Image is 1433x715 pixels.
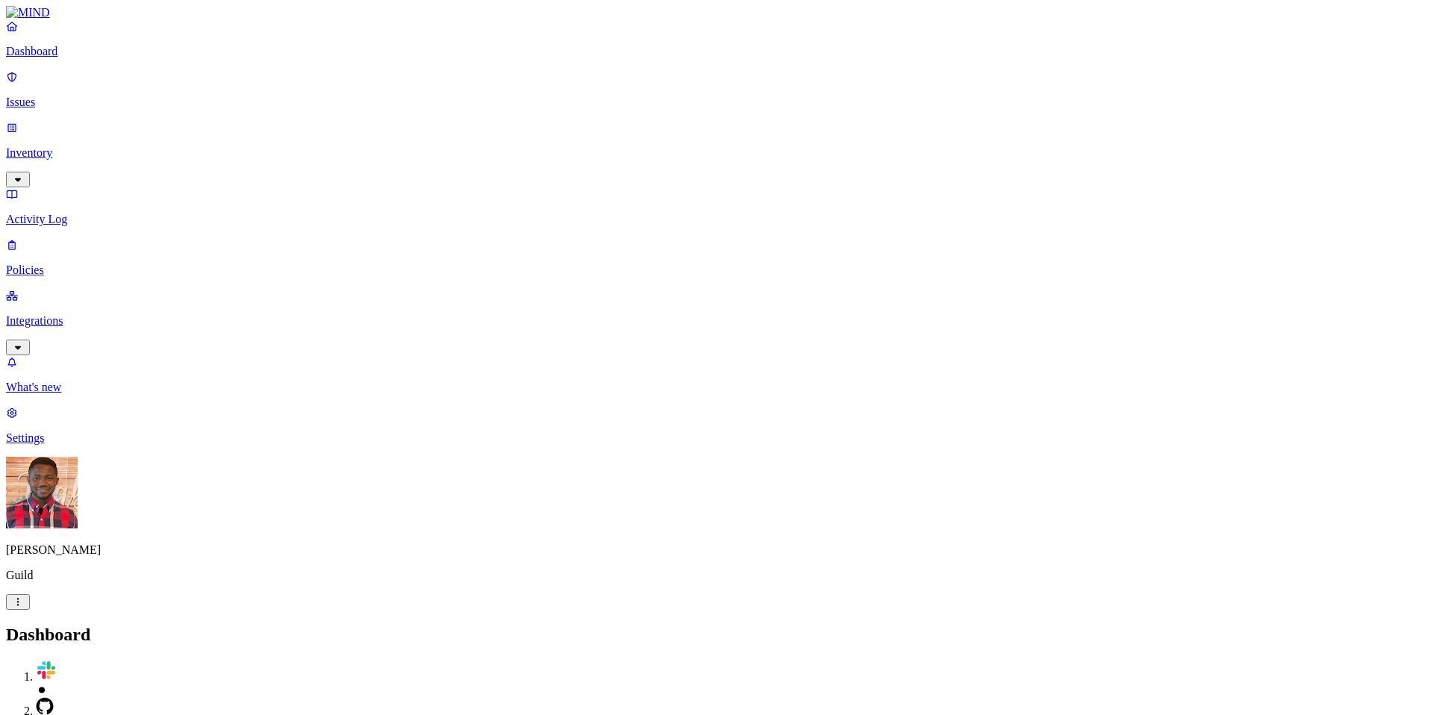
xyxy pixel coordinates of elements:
a: Settings [6,406,1427,445]
a: Issues [6,70,1427,109]
p: Settings [6,431,1427,445]
p: Policies [6,263,1427,277]
p: Inventory [6,146,1427,160]
a: Policies [6,238,1427,277]
img: svg%3e [36,697,54,715]
a: MIND [6,6,1427,19]
a: Dashboard [6,19,1427,58]
a: Activity Log [6,187,1427,226]
p: What's new [6,381,1427,394]
a: What's new [6,355,1427,394]
p: Activity Log [6,213,1427,226]
img: Charles Sawadogo [6,457,78,528]
p: Dashboard [6,45,1427,58]
p: [PERSON_NAME] [6,543,1427,557]
img: MIND [6,6,50,19]
img: svg%3e [36,660,57,681]
p: Integrations [6,314,1427,328]
a: Inventory [6,121,1427,185]
p: Guild [6,569,1427,582]
p: Issues [6,96,1427,109]
a: Integrations [6,289,1427,353]
h2: Dashboard [6,625,1427,645]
